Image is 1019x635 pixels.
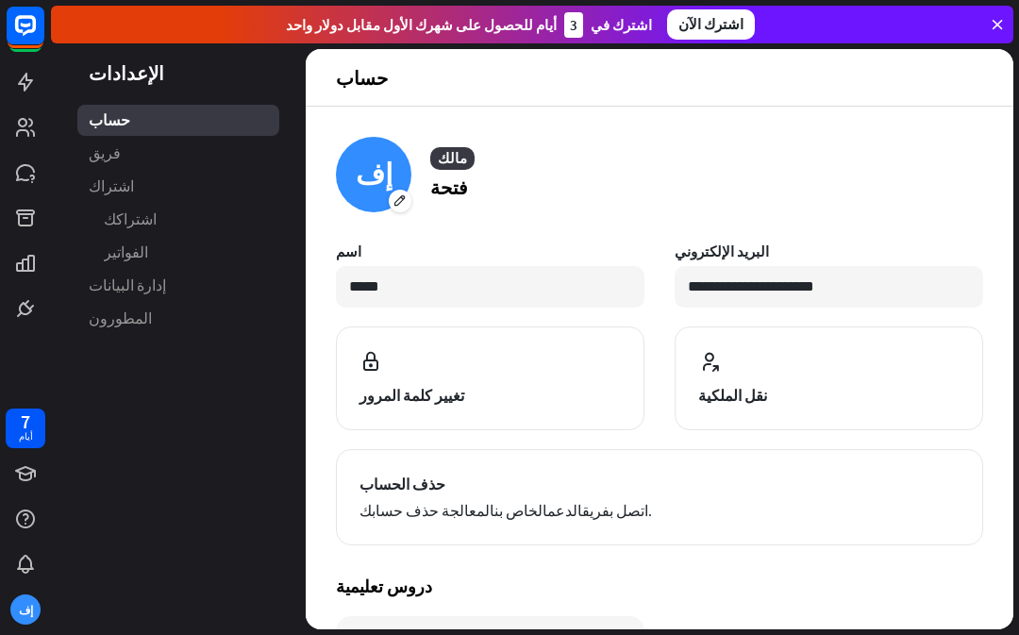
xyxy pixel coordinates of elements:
[89,110,130,130] span: حساب
[6,409,45,448] a: 7 أيام
[10,594,41,625] div: إف
[336,449,983,545] button: حذف الحساب اتصل بفريقالدعمالخاص بنالمعالجة حذف حسابك.
[89,309,152,328] span: المطورون
[547,501,582,520] a: الدعم
[430,174,475,202] p: فتحة
[667,9,755,40] div: اشترك الآن
[564,12,583,38] div: 3
[77,138,279,169] a: فريق
[336,326,644,430] button: تغيير كلمة المرور
[77,204,279,235] a: اشتراكك
[15,8,72,64] button: افتح أداة دردشة LiveChat
[359,499,960,522] span: اتصل بفريق الخاص بنا لمعالجة حذف حسابك.
[359,384,621,407] span: تغيير كلمة المرور
[336,576,983,597] h4: دروس تعليمية
[89,176,134,196] span: اشتراك
[89,276,166,295] span: إدارة البيانات
[336,242,644,260] label: اسم
[77,171,279,202] a: اشتراك
[89,143,121,163] span: فريق
[430,147,475,170] div: مالك
[77,270,279,301] a: إدارة البيانات
[21,413,30,430] div: 7
[698,384,960,407] span: نقل الملكية
[104,209,157,229] span: اشتراكك
[306,49,1013,106] header: حساب
[336,137,411,212] div: إف
[19,430,33,443] div: أيام
[104,242,148,262] span: الفواتير
[675,326,983,430] button: نقل الملكية
[286,12,652,38] div: اشترك في أيام للحصول على شهرك الأول مقابل دولار واحد
[77,303,279,334] a: المطورون
[51,60,306,86] header: الإعدادات
[359,473,960,495] span: حذف الحساب
[675,242,983,260] label: البريد الإلكتروني
[77,237,279,268] a: الفواتير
